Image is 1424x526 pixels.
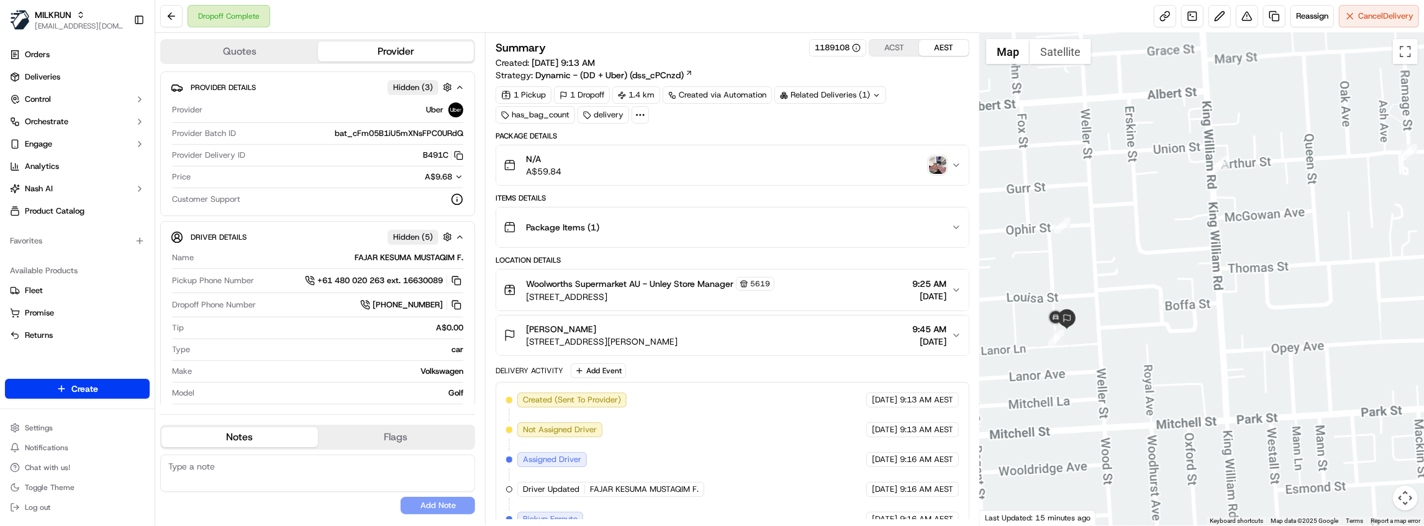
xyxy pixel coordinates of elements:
[750,279,770,289] span: 5619
[496,207,969,247] button: Package Items (1)
[1210,517,1263,525] button: Keyboard shortcuts
[523,424,597,435] span: Not Assigned Driver
[5,303,150,323] button: Promise
[10,330,145,341] a: Returns
[25,443,68,453] span: Notifications
[912,290,946,302] span: [DATE]
[197,366,463,377] div: Volkswagen
[172,150,245,161] span: Provider Delivery ID
[526,335,678,348] span: [STREET_ADDRESS][PERSON_NAME]
[5,156,150,176] a: Analytics
[872,424,897,435] span: [DATE]
[5,201,150,221] a: Product Catalog
[25,49,50,60] span: Orders
[199,388,463,399] div: Golf
[360,298,463,312] a: [PHONE_NUMBER]
[900,514,953,525] span: 9:16 AM AEST
[5,261,150,281] div: Available Products
[983,509,1024,525] img: Google
[523,484,579,495] span: Driver Updated
[523,394,621,406] span: Created (Sent To Provider)
[535,69,684,81] span: Dynamic - (DD + Uber) (dss_cPCnzd)
[195,344,463,355] div: car
[526,165,561,178] span: A$59.84
[1393,486,1418,510] button: Map camera controls
[496,42,546,53] h3: Summary
[496,315,969,355] button: [PERSON_NAME][STREET_ADDRESS][PERSON_NAME]9:45 AM[DATE]
[172,104,202,116] span: Provider
[900,484,953,495] span: 9:16 AM AEST
[496,145,969,185] button: N/AA$59.84photo_proof_of_delivery image
[5,231,150,251] div: Favorites
[448,102,463,117] img: uber-new-logo.jpeg
[1393,39,1418,64] button: Toggle fullscreen view
[496,86,551,104] div: 1 Pickup
[1358,11,1413,22] span: Cancel Delivery
[5,134,150,154] button: Engage
[5,499,150,516] button: Log out
[5,89,150,109] button: Control
[191,232,247,242] span: Driver Details
[523,514,578,525] span: Pickup Enroute
[869,40,919,56] button: ACST
[929,156,946,174] button: photo_proof_of_delivery image
[983,509,1024,525] a: Open this area in Google Maps (opens a new window)
[388,79,455,95] button: Hidden (3)
[1048,330,1064,346] div: 19
[496,193,969,203] div: Items Details
[612,86,660,104] div: 1.4 km
[388,229,455,245] button: Hidden (5)
[1346,517,1363,524] a: Terms (opens in new tab)
[5,479,150,496] button: Toggle Theme
[5,379,150,399] button: Create
[1401,144,1417,160] div: 16
[774,86,886,104] div: Related Deliveries (1)
[25,330,53,341] span: Returns
[393,82,433,93] span: Hidden ( 3 )
[1054,217,1071,234] div: 18
[526,278,733,290] span: Woolworths Supermarket AU - Unley Store Manager
[5,67,150,87] a: Deliveries
[526,323,596,335] span: [PERSON_NAME]
[172,128,236,139] span: Provider Batch ID
[815,42,861,53] div: 1189108
[25,183,53,194] span: Nash AI
[1339,5,1419,27] button: CancelDelivery
[335,128,463,139] span: bat_cFm05B1iU5mXNsFPC0URdQ
[189,322,463,333] div: A$0.00
[172,275,254,286] span: Pickup Phone Number
[10,307,145,319] a: Promise
[912,278,946,290] span: 9:25 AM
[872,514,897,525] span: [DATE]
[496,366,563,376] div: Delivery Activity
[25,161,59,172] span: Analytics
[496,131,969,141] div: Package Details
[25,502,50,512] span: Log out
[535,69,693,81] a: Dynamic - (DD + Uber) (dss_cPCnzd)
[5,459,150,476] button: Chat with us!
[305,274,463,288] button: +61 480 020 263 ext. 16630089
[663,86,772,104] a: Created via Automation
[10,10,30,30] img: MILKRUN
[35,21,124,31] span: [EMAIL_ADDRESS][DOMAIN_NAME]
[25,94,51,105] span: Control
[5,112,150,132] button: Orchestrate
[1271,517,1338,524] span: Map data ©2025 Google
[872,394,897,406] span: [DATE]
[172,299,256,311] span: Dropoff Phone Number
[191,83,256,93] span: Provider Details
[919,40,969,56] button: AEST
[172,344,190,355] span: Type
[5,439,150,456] button: Notifications
[10,285,145,296] a: Fleet
[986,39,1030,64] button: Show street map
[426,104,443,116] span: Uber
[900,454,953,465] span: 9:16 AM AEST
[161,42,318,61] button: Quotes
[35,9,71,21] button: MILKRUN
[25,423,53,433] span: Settings
[171,77,465,97] button: Provider DetailsHidden (3)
